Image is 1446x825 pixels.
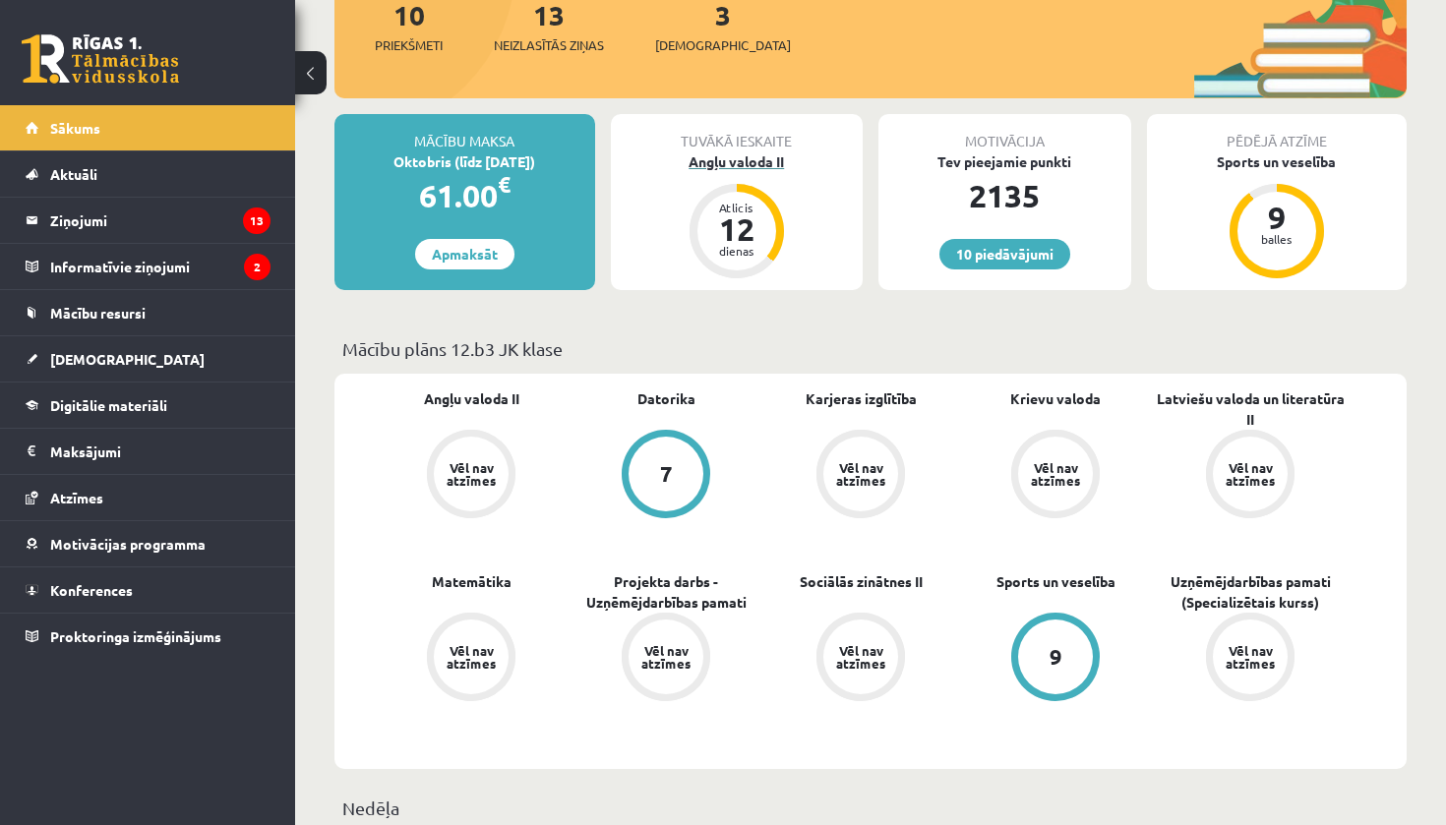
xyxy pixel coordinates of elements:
[334,151,595,172] div: Oktobris (līdz [DATE])
[878,114,1131,151] div: Motivācija
[1223,644,1278,670] div: Vēl nav atzīmes
[638,644,693,670] div: Vēl nav atzīmes
[763,430,958,522] a: Vēl nav atzīmes
[342,795,1399,821] p: Nedēļa
[50,350,205,368] span: [DEMOGRAPHIC_DATA]
[26,383,271,428] a: Digitālie materiāli
[660,463,673,485] div: 7
[569,613,763,705] a: Vēl nav atzīmes
[415,239,514,269] a: Apmaksāt
[342,335,1399,362] p: Mācību plāns 12.b3 JK klase
[1147,114,1408,151] div: Pēdējā atzīme
[26,290,271,335] a: Mācību resursi
[800,571,923,592] a: Sociālās zinātnes II
[1010,388,1101,409] a: Krievu valoda
[1247,233,1306,245] div: balles
[494,35,604,55] span: Neizlasītās ziņas
[50,581,133,599] span: Konferences
[1153,571,1348,613] a: Uzņēmējdarbības pamati (Specializētais kurss)
[1050,646,1062,668] div: 9
[996,571,1115,592] a: Sports un veselība
[50,244,271,289] legend: Informatīvie ziņojumi
[655,35,791,55] span: [DEMOGRAPHIC_DATA]
[1153,430,1348,522] a: Vēl nav atzīmes
[26,151,271,197] a: Aktuāli
[1247,202,1306,233] div: 9
[1147,151,1408,281] a: Sports un veselība 9 balles
[26,336,271,382] a: [DEMOGRAPHIC_DATA]
[50,198,271,243] legend: Ziņojumi
[432,571,512,592] a: Matemātika
[611,114,864,151] div: Tuvākā ieskaite
[26,521,271,566] a: Motivācijas programma
[498,170,511,199] span: €
[707,202,766,213] div: Atlicis
[26,475,271,520] a: Atzīmes
[26,105,271,150] a: Sākums
[1223,461,1278,487] div: Vēl nav atzīmes
[50,535,206,553] span: Motivācijas programma
[244,254,271,280] i: 2
[424,388,519,409] a: Angļu valoda II
[50,429,271,474] legend: Maksājumi
[637,388,695,409] a: Datorika
[334,114,595,151] div: Mācību maksa
[26,567,271,613] a: Konferences
[26,614,271,659] a: Proktoringa izmēģinājums
[569,430,763,522] a: 7
[833,644,888,670] div: Vēl nav atzīmes
[50,627,221,645] span: Proktoringa izmēģinājums
[958,430,1153,522] a: Vēl nav atzīmes
[958,613,1153,705] a: 9
[374,613,569,705] a: Vēl nav atzīmes
[50,165,97,183] span: Aktuāli
[939,239,1070,269] a: 10 piedāvājumi
[707,245,766,257] div: dienas
[50,489,103,506] span: Atzīmes
[763,613,958,705] a: Vēl nav atzīmes
[1153,388,1348,430] a: Latviešu valoda un literatūra II
[334,172,595,219] div: 61.00
[26,198,271,243] a: Ziņojumi13
[26,429,271,474] a: Maksājumi
[50,304,146,322] span: Mācību resursi
[243,207,271,234] i: 13
[707,213,766,245] div: 12
[444,461,499,487] div: Vēl nav atzīmes
[50,396,167,414] span: Digitālie materiāli
[26,244,271,289] a: Informatīvie ziņojumi2
[611,151,864,172] div: Angļu valoda II
[375,35,443,55] span: Priekšmeti
[1153,613,1348,705] a: Vēl nav atzīmes
[878,172,1131,219] div: 2135
[611,151,864,281] a: Angļu valoda II Atlicis 12 dienas
[50,119,100,137] span: Sākums
[569,571,763,613] a: Projekta darbs - Uzņēmējdarbības pamati
[374,430,569,522] a: Vēl nav atzīmes
[444,644,499,670] div: Vēl nav atzīmes
[22,34,179,84] a: Rīgas 1. Tālmācības vidusskola
[1147,151,1408,172] div: Sports un veselība
[1028,461,1083,487] div: Vēl nav atzīmes
[878,151,1131,172] div: Tev pieejamie punkti
[833,461,888,487] div: Vēl nav atzīmes
[806,388,917,409] a: Karjeras izglītība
